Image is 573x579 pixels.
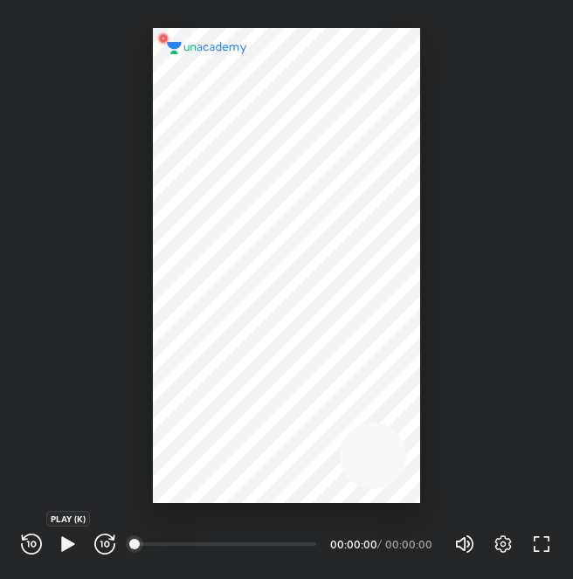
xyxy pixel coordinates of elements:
div: / [377,539,382,549]
img: wMgqJGBwKWe8AAAAABJRU5ErkJggg== [153,28,174,49]
div: 00:00:00 [330,539,374,549]
div: PLAY (K) [46,511,90,527]
img: logo.2a7e12a2.svg [167,42,247,54]
div: 00:00:00 [385,539,433,549]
